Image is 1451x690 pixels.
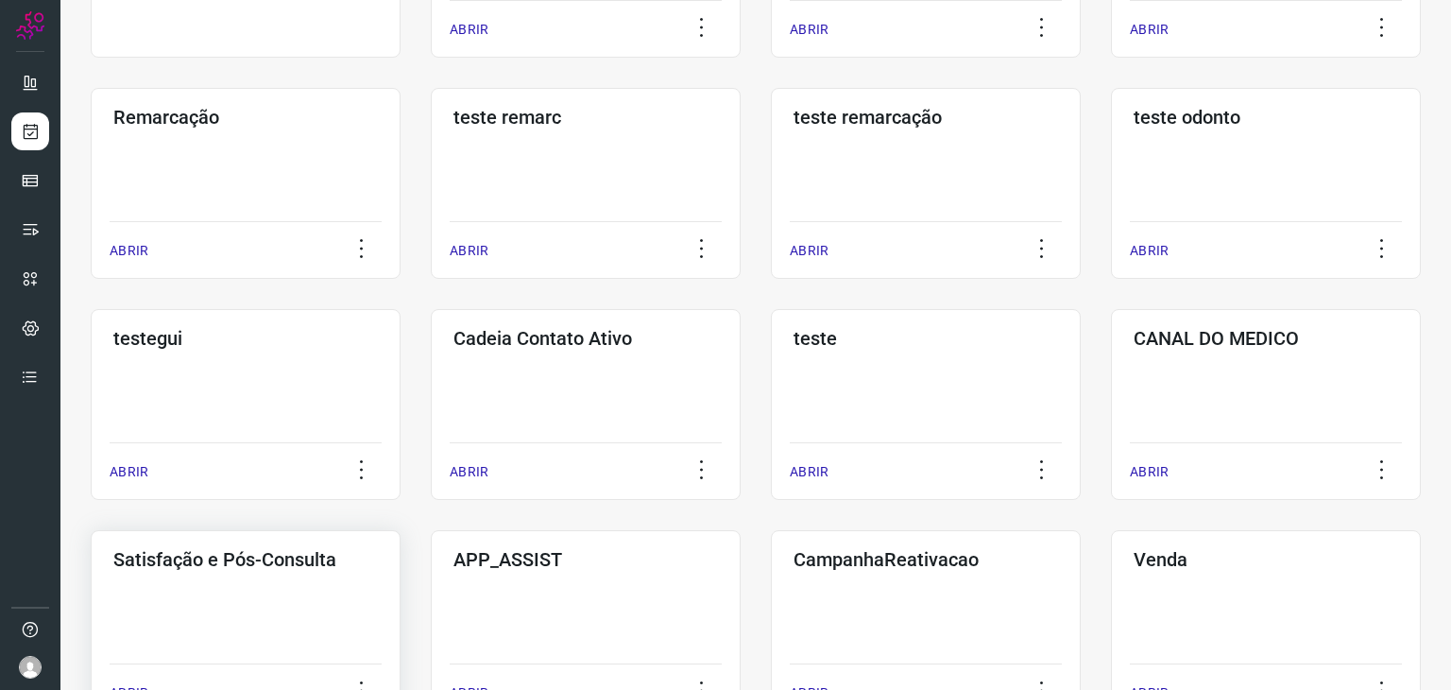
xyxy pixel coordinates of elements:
[453,327,718,350] h3: Cadeia Contato Ativo
[453,548,718,571] h3: APP_ASSIST
[16,11,44,40] img: Logo
[450,241,488,261] p: ABRIR
[113,548,378,571] h3: Satisfação e Pós-Consulta
[450,20,488,40] p: ABRIR
[113,327,378,350] h3: testegui
[794,106,1058,129] h3: teste remarcação
[110,462,148,482] p: ABRIR
[1130,20,1169,40] p: ABRIR
[110,241,148,261] p: ABRIR
[1134,106,1398,129] h3: teste odonto
[790,241,828,261] p: ABRIR
[453,106,718,129] h3: teste remarc
[794,327,1058,350] h3: teste
[790,20,828,40] p: ABRIR
[1130,241,1169,261] p: ABRIR
[794,548,1058,571] h3: CampanhaReativacao
[1134,548,1398,571] h3: Venda
[19,656,42,679] img: avatar-user-boy.jpg
[790,462,828,482] p: ABRIR
[1130,462,1169,482] p: ABRIR
[450,462,488,482] p: ABRIR
[1134,327,1398,350] h3: CANAL DO MEDICO
[113,106,378,129] h3: Remarcação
